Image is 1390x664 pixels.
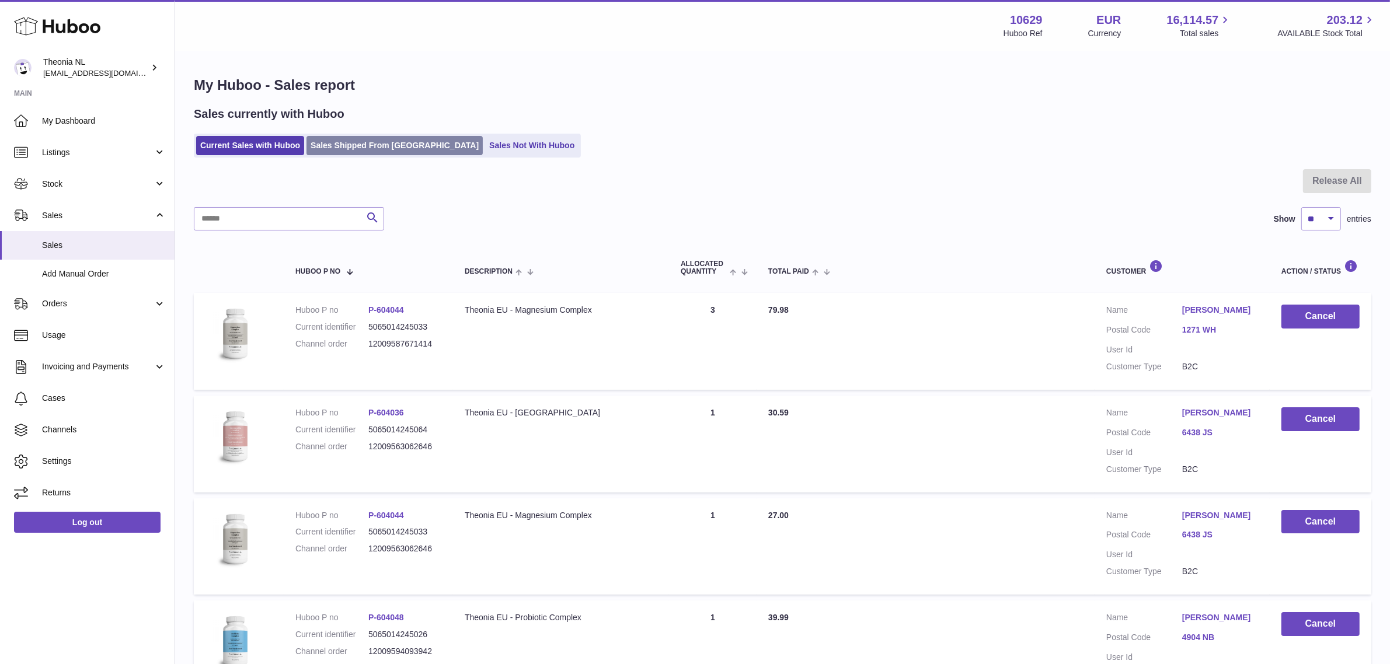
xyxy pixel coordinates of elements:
[295,407,368,418] dt: Huboo P no
[465,407,657,418] div: Theonia EU - [GEOGRAPHIC_DATA]
[1182,324,1258,336] a: 1271 WH
[465,510,657,521] div: Theonia EU - Magnesium Complex
[1106,464,1182,475] dt: Customer Type
[1088,28,1121,39] div: Currency
[1106,260,1258,275] div: Customer
[1096,12,1121,28] strong: EUR
[42,268,166,279] span: Add Manual Order
[768,268,809,275] span: Total paid
[368,305,404,314] a: P-604044
[1180,28,1232,39] span: Total sales
[295,510,368,521] dt: Huboo P no
[306,136,483,155] a: Sales Shipped From [GEOGRAPHIC_DATA]
[681,260,727,275] span: ALLOCATED Quantity
[1277,12,1376,39] a: 203.12 AVAILABLE Stock Total
[295,424,368,435] dt: Current identifier
[194,106,344,122] h2: Sales currently with Huboo
[205,510,264,568] img: 106291725893142.jpg
[768,613,789,622] span: 39.99
[295,543,368,554] dt: Channel order
[465,305,657,316] div: Theonia EU - Magnesium Complex
[1182,407,1258,418] a: [PERSON_NAME]
[1004,28,1043,39] div: Huboo Ref
[295,629,368,640] dt: Current identifier
[42,393,166,404] span: Cases
[465,612,657,623] div: Theonia EU - Probiotic Complex
[295,338,368,350] dt: Channel order
[42,298,154,309] span: Orders
[1182,361,1258,372] dd: B2C
[485,136,579,155] a: Sales Not With Huboo
[1347,214,1371,225] span: entries
[1274,214,1295,225] label: Show
[194,76,1371,95] h1: My Huboo - Sales report
[368,441,441,452] dd: 12009563062646
[42,424,166,435] span: Channels
[1182,510,1258,521] a: [PERSON_NAME]
[368,424,441,435] dd: 5065014245064
[1010,12,1043,28] strong: 10629
[1106,361,1182,372] dt: Customer Type
[1281,510,1360,534] button: Cancel
[1106,407,1182,421] dt: Name
[1182,427,1258,438] a: 6438 JS
[1106,549,1182,560] dt: User Id
[1182,632,1258,643] a: 4904 NB
[368,543,441,554] dd: 12009563062646
[368,526,441,537] dd: 5065014245033
[1106,447,1182,458] dt: User Id
[14,512,161,533] a: Log out
[295,526,368,537] dt: Current identifier
[768,511,789,520] span: 27.00
[42,116,166,127] span: My Dashboard
[1182,305,1258,316] a: [PERSON_NAME]
[1277,28,1376,39] span: AVAILABLE Stock Total
[368,338,441,350] dd: 12009587671414
[1106,305,1182,319] dt: Name
[1106,612,1182,626] dt: Name
[42,210,154,221] span: Sales
[465,268,513,275] span: Description
[43,57,148,79] div: Theonia NL
[196,136,304,155] a: Current Sales with Huboo
[1106,510,1182,524] dt: Name
[295,321,368,333] dt: Current identifier
[1182,566,1258,577] dd: B2C
[1106,324,1182,338] dt: Postal Code
[1182,612,1258,623] a: [PERSON_NAME]
[42,179,154,190] span: Stock
[1281,305,1360,328] button: Cancel
[768,305,789,314] span: 79.98
[368,629,441,640] dd: 5065014245026
[1106,344,1182,355] dt: User Id
[368,408,404,417] a: P-604036
[42,147,154,158] span: Listings
[1106,566,1182,577] dt: Customer Type
[42,330,166,341] span: Usage
[295,612,368,623] dt: Huboo P no
[1182,529,1258,540] a: 6438 JS
[669,293,757,390] td: 3
[1106,427,1182,441] dt: Postal Code
[295,305,368,316] dt: Huboo P no
[368,511,404,520] a: P-604044
[295,268,340,275] span: Huboo P no
[368,646,441,657] dd: 12009594093942
[368,613,404,622] a: P-604048
[1281,260,1360,275] div: Action / Status
[1166,12,1218,28] span: 16,114.57
[1106,652,1182,663] dt: User Id
[205,407,264,466] img: 106291725893222.jpg
[14,59,32,76] img: internalAdmin-10629@internal.huboo.com
[669,396,757,492] td: 1
[1166,12,1232,39] a: 16,114.57 Total sales
[768,408,789,417] span: 30.59
[42,456,166,467] span: Settings
[1281,407,1360,431] button: Cancel
[1106,529,1182,543] dt: Postal Code
[42,361,154,372] span: Invoicing and Payments
[43,68,172,78] span: [EMAIL_ADDRESS][DOMAIN_NAME]
[368,321,441,333] dd: 5065014245033
[205,305,264,363] img: 106291725893142.jpg
[295,646,368,657] dt: Channel order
